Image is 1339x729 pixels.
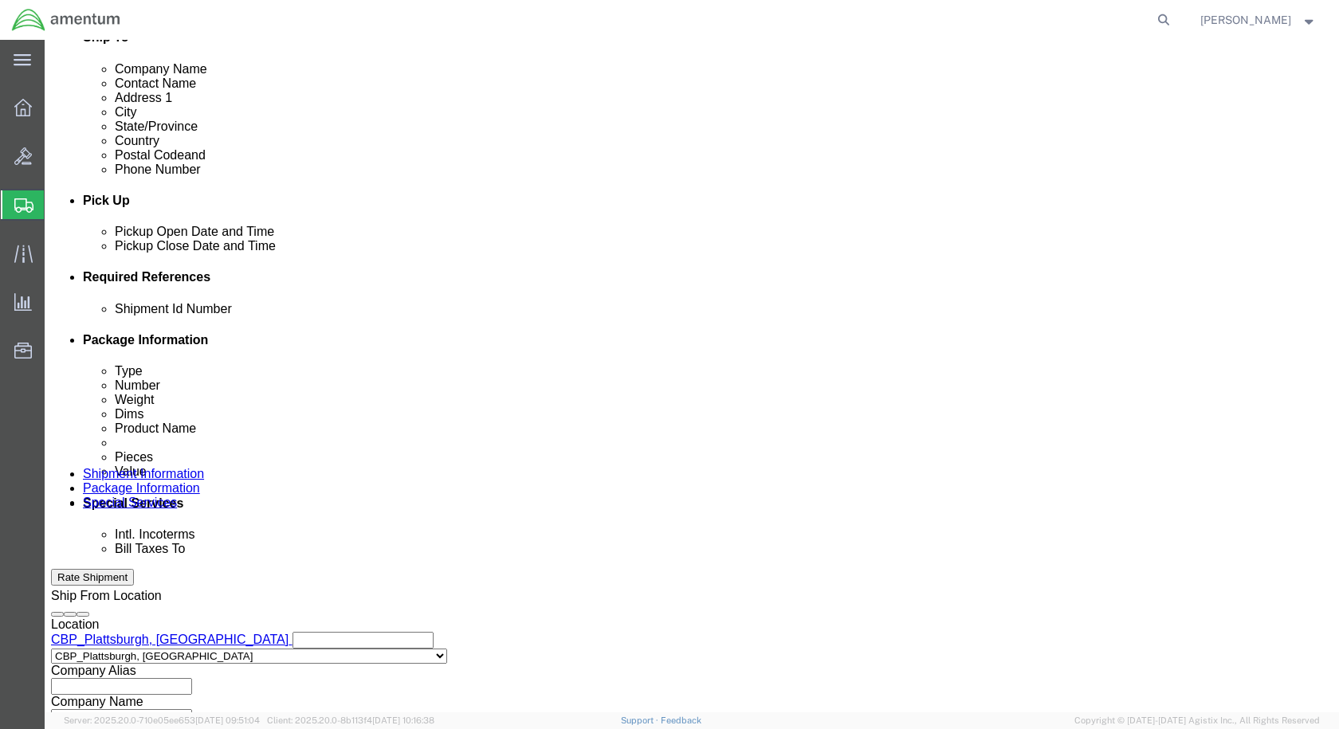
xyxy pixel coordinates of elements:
span: Copyright © [DATE]-[DATE] Agistix Inc., All Rights Reserved [1074,714,1320,727]
a: Support [621,715,661,725]
button: [PERSON_NAME] [1200,10,1317,29]
span: Client: 2025.20.0-8b113f4 [267,715,434,725]
span: [DATE] 09:51:04 [195,715,260,725]
img: logo [11,8,121,32]
iframe: FS Legacy Container [45,40,1339,712]
a: Feedback [661,715,701,725]
span: Nolan Babbie [1200,11,1291,29]
span: Server: 2025.20.0-710e05ee653 [64,715,260,725]
span: [DATE] 10:16:38 [372,715,434,725]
